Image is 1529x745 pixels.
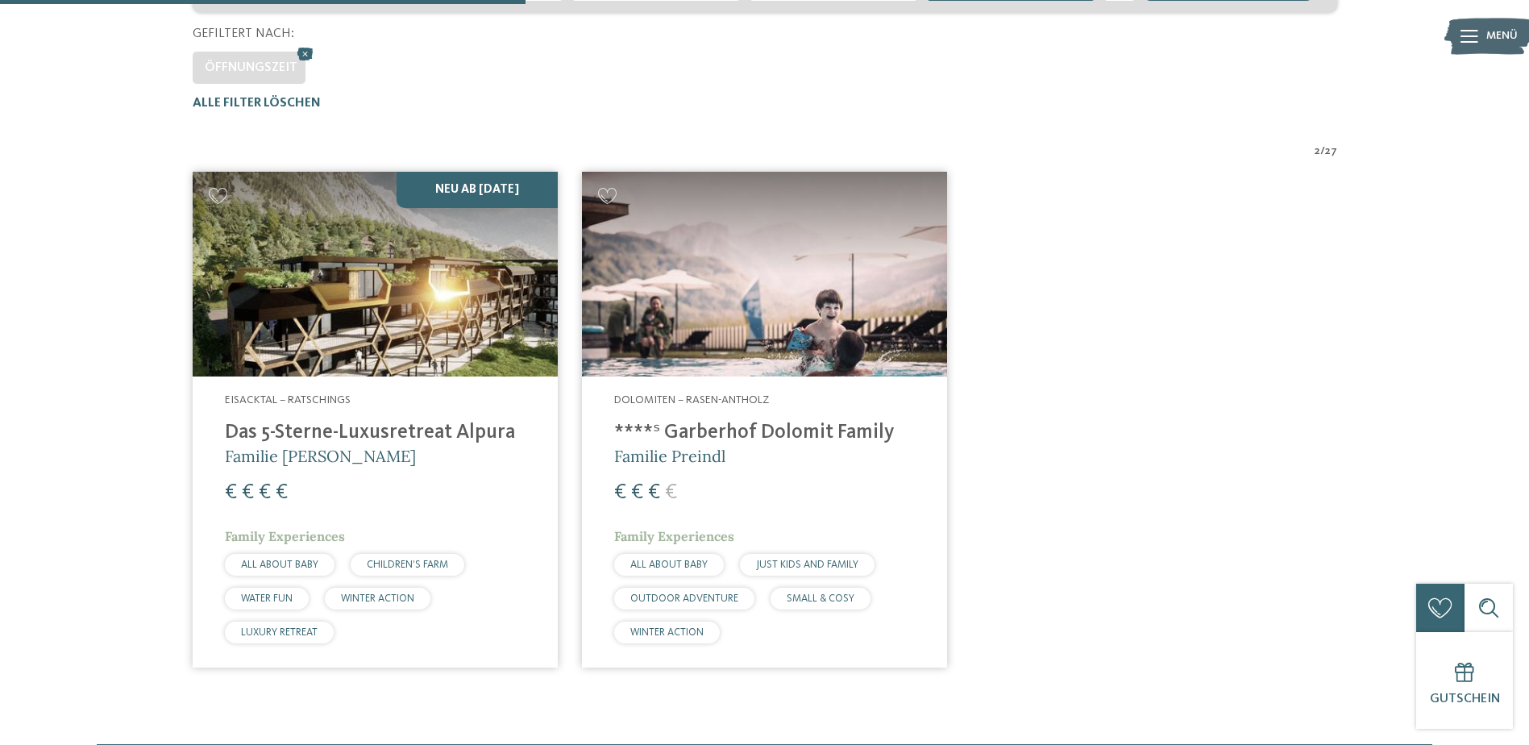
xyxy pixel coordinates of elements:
span: WINTER ACTION [630,627,704,638]
span: Öffnungszeit [205,61,297,74]
img: Familienhotels gesucht? Hier findet ihr die besten! [193,172,558,377]
a: Familienhotels gesucht? Hier findet ihr die besten! Dolomiten – Rasen-Antholz ****ˢ Garberhof Dol... [582,172,947,668]
a: Familienhotels gesucht? Hier findet ihr die besten! Neu ab [DATE] Eisacktal – Ratschings Das 5-St... [193,172,558,668]
span: WINTER ACTION [341,593,414,604]
span: CHILDREN’S FARM [367,560,448,570]
h4: Das 5-Sterne-Luxusretreat Alpura [225,421,526,445]
span: € [614,482,626,503]
span: € [276,482,288,503]
span: Family Experiences [225,528,345,544]
span: LUXURY RETREAT [241,627,318,638]
span: Family Experiences [614,528,734,544]
span: 2 [1315,144,1320,160]
span: OUTDOOR ADVENTURE [630,593,738,604]
span: € [665,482,677,503]
span: € [242,482,254,503]
span: ALL ABOUT BABY [241,560,318,570]
a: Gutschein [1416,632,1513,729]
span: Gutschein [1430,693,1500,705]
span: € [648,482,660,503]
span: / [1320,144,1325,160]
img: Familienhotels gesucht? Hier findet ihr die besten! [582,172,947,377]
span: Eisacktal – Ratschings [225,394,351,406]
span: Gefiltert nach: [193,27,294,40]
span: SMALL & COSY [787,593,854,604]
span: € [631,482,643,503]
span: Familie Preindl [614,446,725,466]
h4: ****ˢ Garberhof Dolomit Family [614,421,915,445]
span: Dolomiten – Rasen-Antholz [614,394,769,406]
span: WATER FUN [241,593,293,604]
span: JUST KIDS AND FAMILY [756,560,858,570]
span: Familie [PERSON_NAME] [225,446,416,466]
span: ALL ABOUT BABY [630,560,708,570]
span: € [259,482,271,503]
span: 27 [1325,144,1337,160]
span: € [225,482,237,503]
span: Alle Filter löschen [193,97,321,110]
